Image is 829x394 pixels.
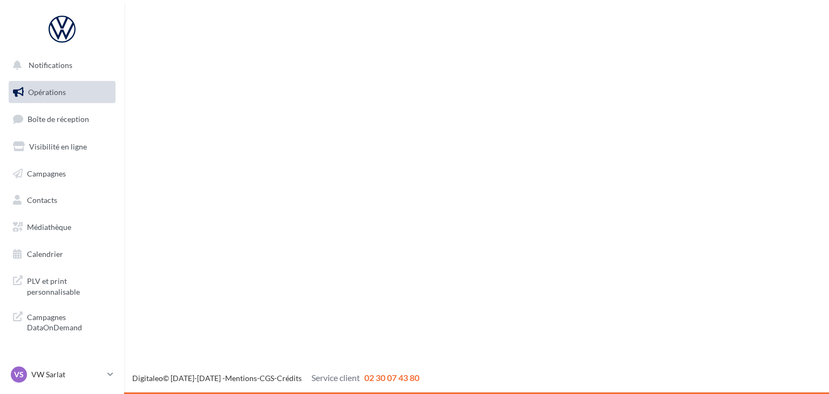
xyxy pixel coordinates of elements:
[27,274,111,297] span: PLV et print personnalisable
[260,373,274,383] a: CGS
[6,305,118,337] a: Campagnes DataOnDemand
[28,114,89,124] span: Boîte de réception
[27,222,71,232] span: Médiathèque
[27,249,63,259] span: Calendrier
[27,195,57,205] span: Contacts
[6,162,118,185] a: Campagnes
[6,269,118,301] a: PLV et print personnalisable
[6,107,118,131] a: Boîte de réception
[14,369,24,380] span: VS
[28,87,66,97] span: Opérations
[27,168,66,178] span: Campagnes
[27,310,111,333] span: Campagnes DataOnDemand
[9,364,115,385] a: VS VW Sarlat
[364,372,419,383] span: 02 30 07 43 80
[311,372,360,383] span: Service client
[29,142,87,151] span: Visibilité en ligne
[6,243,118,266] a: Calendrier
[6,81,118,104] a: Opérations
[6,216,118,239] a: Médiathèque
[29,60,72,70] span: Notifications
[225,373,257,383] a: Mentions
[132,373,163,383] a: Digitaleo
[132,373,419,383] span: © [DATE]-[DATE] - - -
[277,373,302,383] a: Crédits
[6,54,113,77] button: Notifications
[31,369,103,380] p: VW Sarlat
[6,189,118,212] a: Contacts
[6,135,118,158] a: Visibilité en ligne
